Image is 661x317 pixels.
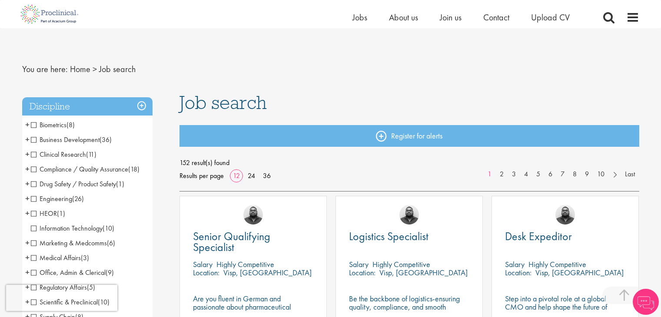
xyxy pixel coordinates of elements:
[505,267,531,277] span: Location:
[179,169,224,182] span: Results per page
[31,179,124,188] span: Drug Safety / Product Safety
[31,194,84,203] span: Engineering
[531,12,570,23] a: Upload CV
[245,171,258,180] a: 24
[31,253,81,262] span: Medical Affairs
[103,224,114,233] span: (10)
[31,268,114,277] span: Office, Admin & Clerical
[352,12,367,23] a: Jobs
[621,169,639,179] a: Last
[179,156,639,169] span: 152 result(s) found
[25,118,30,131] span: +
[556,169,569,179] a: 7
[128,165,140,174] span: (18)
[99,63,136,75] span: Job search
[100,135,112,144] span: (36)
[223,267,312,277] p: Visp, [GEOGRAPHIC_DATA]
[349,231,469,242] a: Logistics Specialist
[349,267,375,277] span: Location:
[25,281,30,294] span: +
[93,63,97,75] span: >
[505,231,625,242] a: Desk Expeditor
[193,229,270,254] span: Senior Qualifying Specialist
[528,259,586,269] p: Highly Competitive
[31,150,86,159] span: Clinical Research
[216,259,274,269] p: Highly Competitive
[372,259,430,269] p: Highly Competitive
[483,12,509,23] a: Contact
[495,169,508,179] a: 2
[31,120,66,129] span: Biometrics
[179,125,639,147] a: Register for alerts
[25,251,30,264] span: +
[399,205,419,225] img: Ashley Bennett
[25,207,30,220] span: +
[25,192,30,205] span: +
[230,171,243,180] a: 12
[633,289,659,315] img: Chatbot
[505,229,572,244] span: Desk Expeditor
[87,283,95,292] span: (5)
[31,253,89,262] span: Medical Affairs
[508,169,520,179] a: 3
[349,259,369,269] span: Salary
[593,169,609,179] a: 10
[505,259,525,269] span: Salary
[440,12,462,23] a: Join us
[25,162,30,175] span: +
[31,209,65,218] span: HEOR
[66,120,75,129] span: (8)
[22,63,68,75] span: You are here:
[116,179,124,188] span: (1)
[25,236,30,249] span: +
[31,224,103,233] span: Information Technology
[555,205,575,225] img: Ashley Bennett
[6,285,117,311] iframe: reCAPTCHA
[483,169,496,179] a: 1
[193,231,313,253] a: Senior Qualifying Specialist
[179,91,267,114] span: Job search
[70,63,90,75] a: breadcrumb link
[379,267,468,277] p: Visp, [GEOGRAPHIC_DATA]
[31,194,72,203] span: Engineering
[86,150,96,159] span: (11)
[581,169,593,179] a: 9
[193,259,213,269] span: Salary
[72,194,84,203] span: (26)
[81,253,89,262] span: (3)
[520,169,532,179] a: 4
[389,12,418,23] a: About us
[31,283,95,292] span: Regulatory Affairs
[22,97,153,116] h3: Discipline
[535,267,624,277] p: Visp, [GEOGRAPHIC_DATA]
[31,135,112,144] span: Business Development
[31,179,116,188] span: Drug Safety / Product Safety
[31,238,107,248] span: Marketing & Medcomms
[25,148,30,161] span: +
[25,133,30,146] span: +
[349,229,428,244] span: Logistics Specialist
[544,169,557,179] a: 6
[31,283,87,292] span: Regulatory Affairs
[31,224,114,233] span: Information Technology
[260,171,274,180] a: 36
[25,177,30,190] span: +
[31,238,115,248] span: Marketing & Medcomms
[25,266,30,279] span: +
[243,205,263,225] img: Ashley Bennett
[31,165,128,174] span: Compliance / Quality Assurance
[57,209,65,218] span: (1)
[532,169,545,179] a: 5
[31,268,106,277] span: Office, Admin & Clerical
[107,238,115,248] span: (6)
[106,268,114,277] span: (9)
[568,169,581,179] a: 8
